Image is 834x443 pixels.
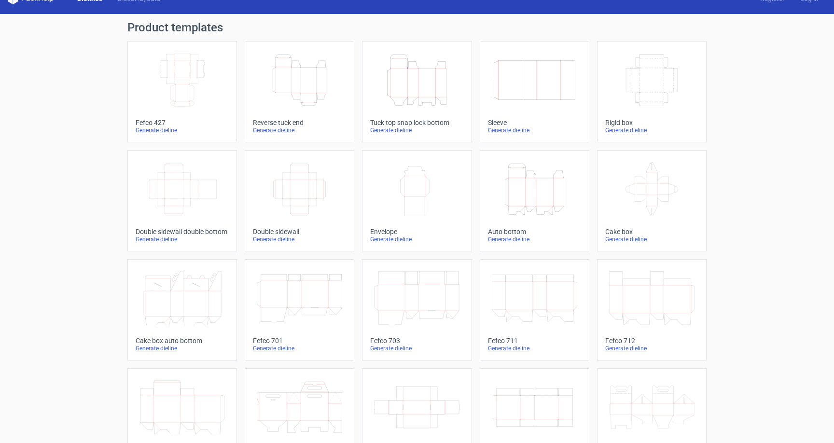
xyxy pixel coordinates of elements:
[605,126,698,134] div: Generate dieline
[136,119,229,126] div: Fefco 427
[245,41,354,142] a: Reverse tuck endGenerate dieline
[127,41,237,142] a: Fefco 427Generate dieline
[605,345,698,352] div: Generate dieline
[245,150,354,251] a: Double sidewallGenerate dieline
[488,345,581,352] div: Generate dieline
[362,41,472,142] a: Tuck top snap lock bottomGenerate dieline
[362,259,472,360] a: Fefco 703Generate dieline
[136,337,229,345] div: Cake box auto bottom
[136,228,229,235] div: Double sidewall double bottom
[253,345,346,352] div: Generate dieline
[370,345,463,352] div: Generate dieline
[253,235,346,243] div: Generate dieline
[480,259,589,360] a: Fefco 711Generate dieline
[605,235,698,243] div: Generate dieline
[605,228,698,235] div: Cake box
[488,228,581,235] div: Auto bottom
[597,41,707,142] a: Rigid boxGenerate dieline
[488,337,581,345] div: Fefco 711
[488,235,581,243] div: Generate dieline
[370,337,463,345] div: Fefco 703
[127,22,707,33] h1: Product templates
[136,345,229,352] div: Generate dieline
[253,126,346,134] div: Generate dieline
[136,126,229,134] div: Generate dieline
[127,259,237,360] a: Cake box auto bottomGenerate dieline
[370,228,463,235] div: Envelope
[245,259,354,360] a: Fefco 701Generate dieline
[605,337,698,345] div: Fefco 712
[370,235,463,243] div: Generate dieline
[597,259,707,360] a: Fefco 712Generate dieline
[597,150,707,251] a: Cake boxGenerate dieline
[362,150,472,251] a: EnvelopeGenerate dieline
[253,119,346,126] div: Reverse tuck end
[127,150,237,251] a: Double sidewall double bottomGenerate dieline
[488,126,581,134] div: Generate dieline
[488,119,581,126] div: Sleeve
[605,119,698,126] div: Rigid box
[480,150,589,251] a: Auto bottomGenerate dieline
[253,228,346,235] div: Double sidewall
[480,41,589,142] a: SleeveGenerate dieline
[136,235,229,243] div: Generate dieline
[370,119,463,126] div: Tuck top snap lock bottom
[370,126,463,134] div: Generate dieline
[253,337,346,345] div: Fefco 701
